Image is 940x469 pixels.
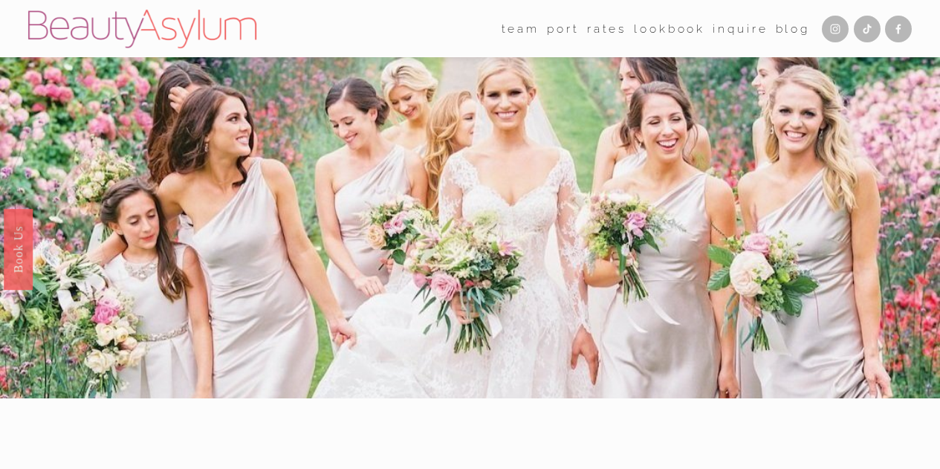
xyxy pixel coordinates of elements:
[713,17,768,40] a: Inquire
[822,16,849,42] a: Instagram
[547,17,579,40] a: port
[28,10,256,48] img: Beauty Asylum | Bridal Hair &amp; Makeup Charlotte &amp; Atlanta
[634,17,705,40] a: Lookbook
[587,17,626,40] a: Rates
[502,19,539,39] span: team
[4,208,33,289] a: Book Us
[885,16,912,42] a: Facebook
[854,16,881,42] a: TikTok
[776,17,810,40] a: Blog
[502,17,539,40] a: folder dropdown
